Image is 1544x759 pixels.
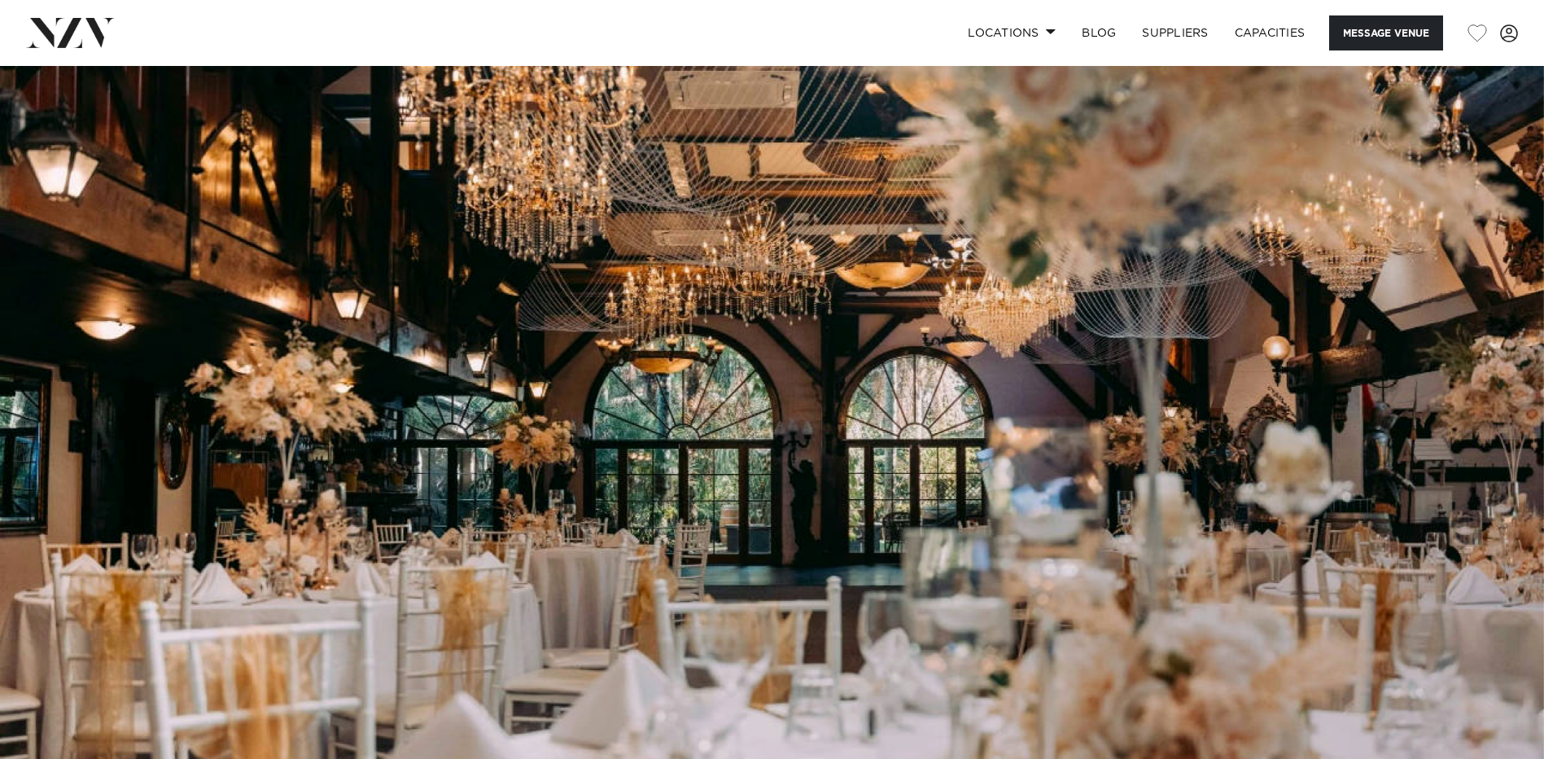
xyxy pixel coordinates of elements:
img: nzv-logo.png [26,18,115,47]
a: Capacities [1222,15,1319,50]
button: Message Venue [1329,15,1443,50]
a: Locations [955,15,1069,50]
a: SUPPLIERS [1129,15,1221,50]
a: BLOG [1069,15,1129,50]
